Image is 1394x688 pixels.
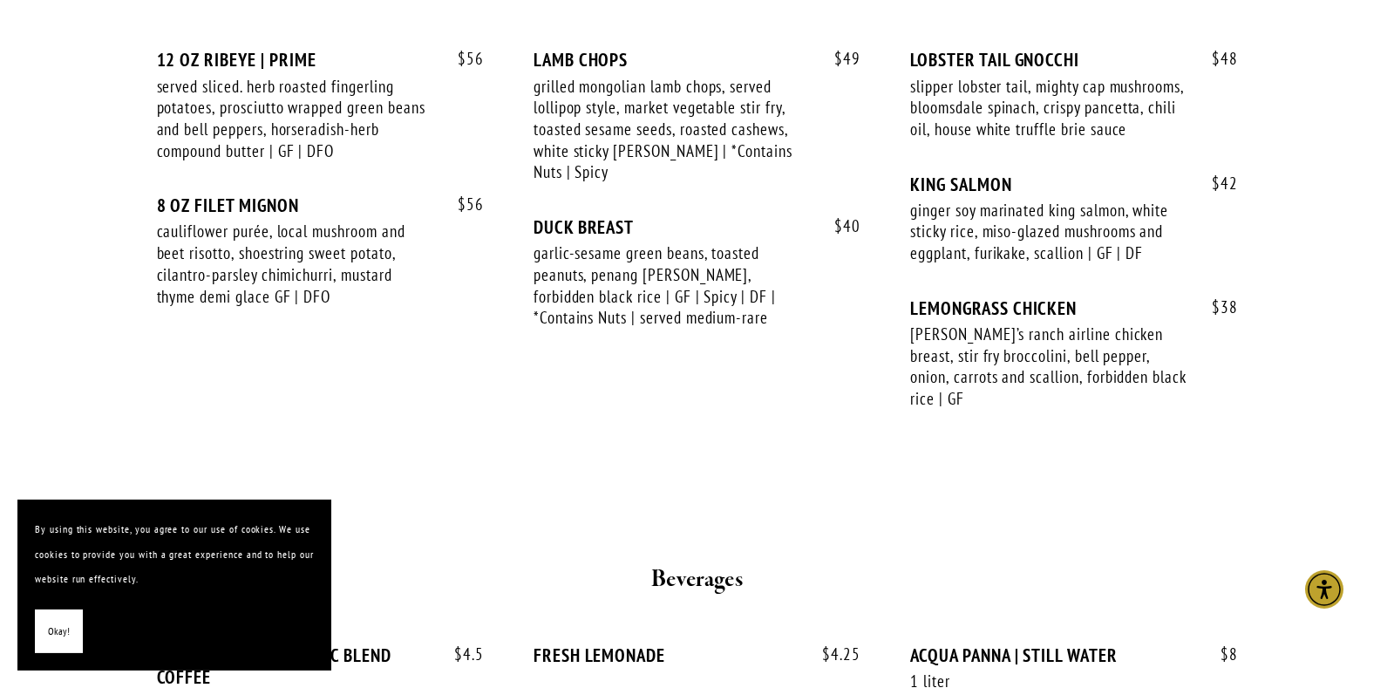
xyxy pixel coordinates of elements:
[454,644,463,664] span: $
[440,194,484,215] span: 56
[157,221,434,307] div: cauliflower purée, local mushroom and beet risotto, shoestring sweet potato, cilantro-parsley chi...
[534,216,860,238] div: DUCK BREAST
[1194,297,1238,317] span: 38
[910,76,1187,140] div: slipper lobster tail, mighty cap mushrooms, bloomsdale spinach, crispy pancetta, chili oil, house...
[437,644,484,664] span: 4.5
[910,200,1187,264] div: ginger soy marinated king salmon, white sticky rice, miso-glazed mushrooms and eggplant, furikake...
[651,564,743,595] strong: Beverages
[157,194,484,216] div: 8 OZ FILET MIGNON
[17,500,331,671] section: Cookie banner
[534,76,811,184] div: grilled mongolian lamb chops, served lollipop style, market vegetable stir fry, toasted sesame se...
[834,48,843,69] span: $
[35,610,83,654] button: Okay!
[534,242,811,329] div: garlic-sesame green beans, toasted peanuts, penang [PERSON_NAME], forbidden black rice | GF | Spi...
[35,517,314,592] p: By using this website, you agree to our use of cookies. We use cookies to provide you with a grea...
[910,297,1237,319] div: LEMONGRASS CHICKEN
[157,76,434,162] div: served sliced. herb roasted fingerling potatoes, prosciutto wrapped green beans and bell peppers,...
[1194,49,1238,69] span: 48
[805,644,860,664] span: 4.25
[910,644,1237,666] div: ACQUA PANNA | STILL WATER
[534,644,860,666] div: FRESH LEMONADE
[910,324,1187,410] div: [PERSON_NAME]’s ranch airline chicken breast, stir fry broccolini, bell pepper, onion, carrots an...
[48,619,70,644] span: Okay!
[458,48,466,69] span: $
[458,194,466,215] span: $
[817,49,860,69] span: 49
[1212,296,1221,317] span: $
[1212,48,1221,69] span: $
[440,49,484,69] span: 56
[157,49,484,71] div: 12 OZ RIBEYE | PRIME
[910,49,1237,71] div: LOBSTER TAIL GNOCCHI
[1203,644,1238,664] span: 8
[910,174,1237,195] div: KING SALMON
[1305,570,1343,609] div: Accessibility Menu
[817,216,860,236] span: 40
[1212,173,1221,194] span: $
[1221,644,1229,664] span: $
[1194,174,1238,194] span: 42
[822,644,831,664] span: $
[834,215,843,236] span: $
[534,49,860,71] div: LAMB CHOPS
